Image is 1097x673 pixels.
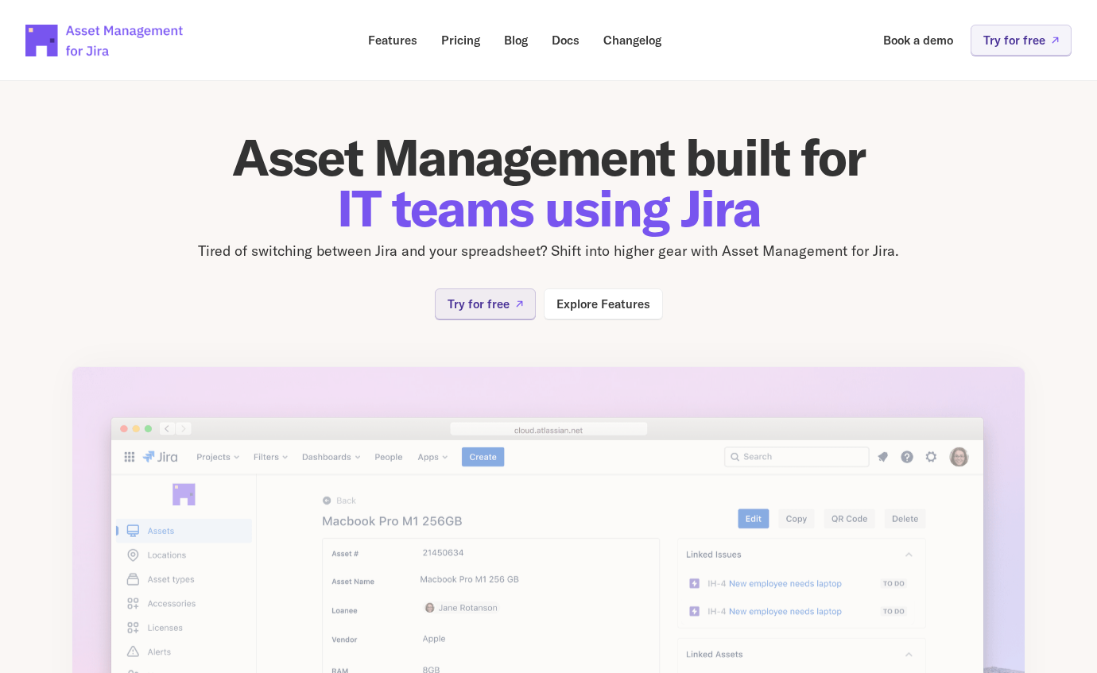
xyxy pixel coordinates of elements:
a: Changelog [592,25,673,56]
p: Docs [552,34,580,46]
a: Try for free [971,25,1072,56]
a: Blog [493,25,539,56]
p: Blog [504,34,528,46]
p: Try for free [448,298,510,310]
a: Explore Features [544,288,663,319]
p: Book a demo [883,34,953,46]
p: Try for free [983,34,1045,46]
a: Docs [541,25,591,56]
p: Explore Features [556,298,650,310]
p: Features [368,34,417,46]
a: Features [357,25,428,56]
p: Changelog [603,34,661,46]
span: IT teams using Jira [337,176,761,240]
p: Tired of switching between Jira and your spreadsheet? Shift into higher gear with Asset Managemen... [72,240,1025,263]
a: Pricing [430,25,491,56]
a: Try for free [435,288,536,319]
h1: Asset Management built for [72,132,1025,234]
p: Pricing [441,34,480,46]
a: Book a demo [872,25,964,56]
